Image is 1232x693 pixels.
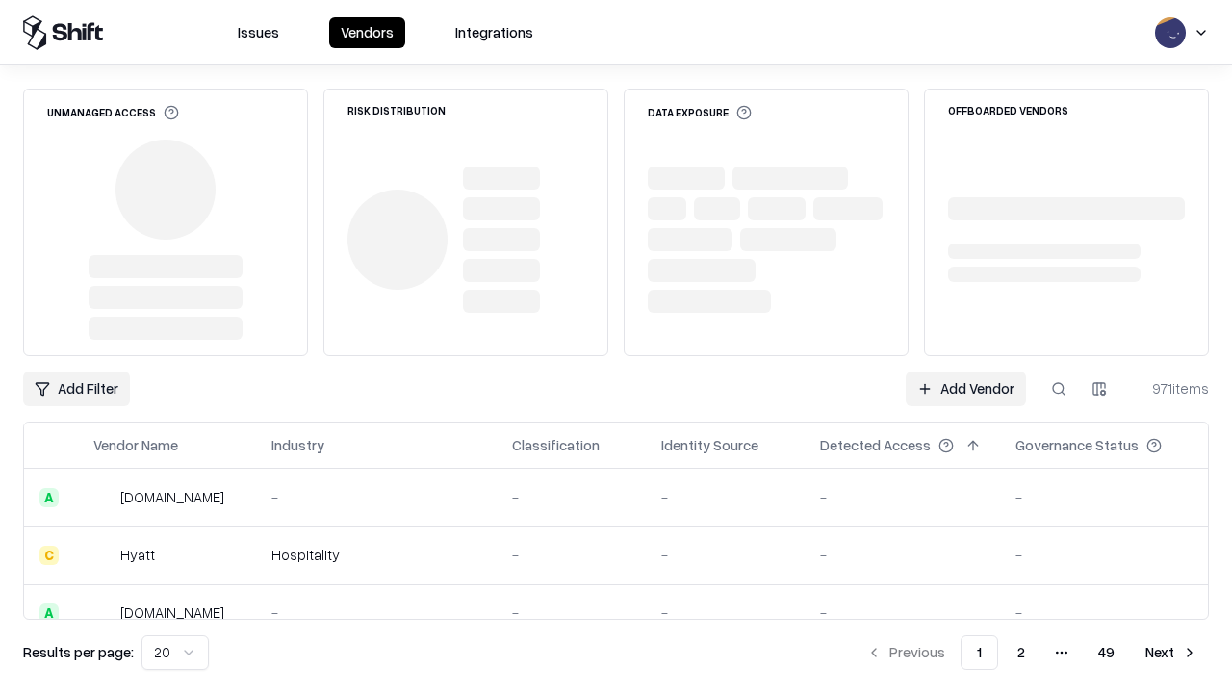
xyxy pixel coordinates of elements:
div: - [1015,603,1193,623]
div: - [1015,545,1193,565]
button: Add Filter [23,372,130,406]
div: [DOMAIN_NAME] [120,603,224,623]
div: C [39,546,59,565]
div: - [1015,487,1193,507]
div: - [661,487,789,507]
div: Vendor Name [93,435,178,455]
nav: pagination [855,635,1209,670]
div: - [512,545,630,565]
img: intrado.com [93,488,113,507]
div: - [820,603,985,623]
div: Data Exposure [648,105,752,120]
button: 1 [961,635,998,670]
div: [DOMAIN_NAME] [120,487,224,507]
div: Hyatt [120,545,155,565]
button: Issues [226,17,291,48]
button: 2 [1002,635,1040,670]
div: Industry [271,435,324,455]
div: - [661,603,789,623]
div: 971 items [1132,378,1209,398]
div: Governance Status [1015,435,1139,455]
div: - [271,603,481,623]
div: Detected Access [820,435,931,455]
p: Results per page: [23,642,134,662]
a: Add Vendor [906,372,1026,406]
button: Vendors [329,17,405,48]
img: primesec.co.il [93,603,113,623]
div: Unmanaged Access [47,105,179,120]
div: - [512,603,630,623]
div: - [512,487,630,507]
div: Hospitality [271,545,481,565]
div: A [39,488,59,507]
div: - [820,487,985,507]
div: - [661,545,789,565]
div: Offboarded Vendors [948,105,1068,115]
div: A [39,603,59,623]
button: Next [1134,635,1209,670]
div: Classification [512,435,600,455]
div: Identity Source [661,435,758,455]
img: Hyatt [93,546,113,565]
div: - [820,545,985,565]
button: Integrations [444,17,545,48]
div: - [271,487,481,507]
button: 49 [1083,635,1130,670]
div: Risk Distribution [347,105,446,115]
